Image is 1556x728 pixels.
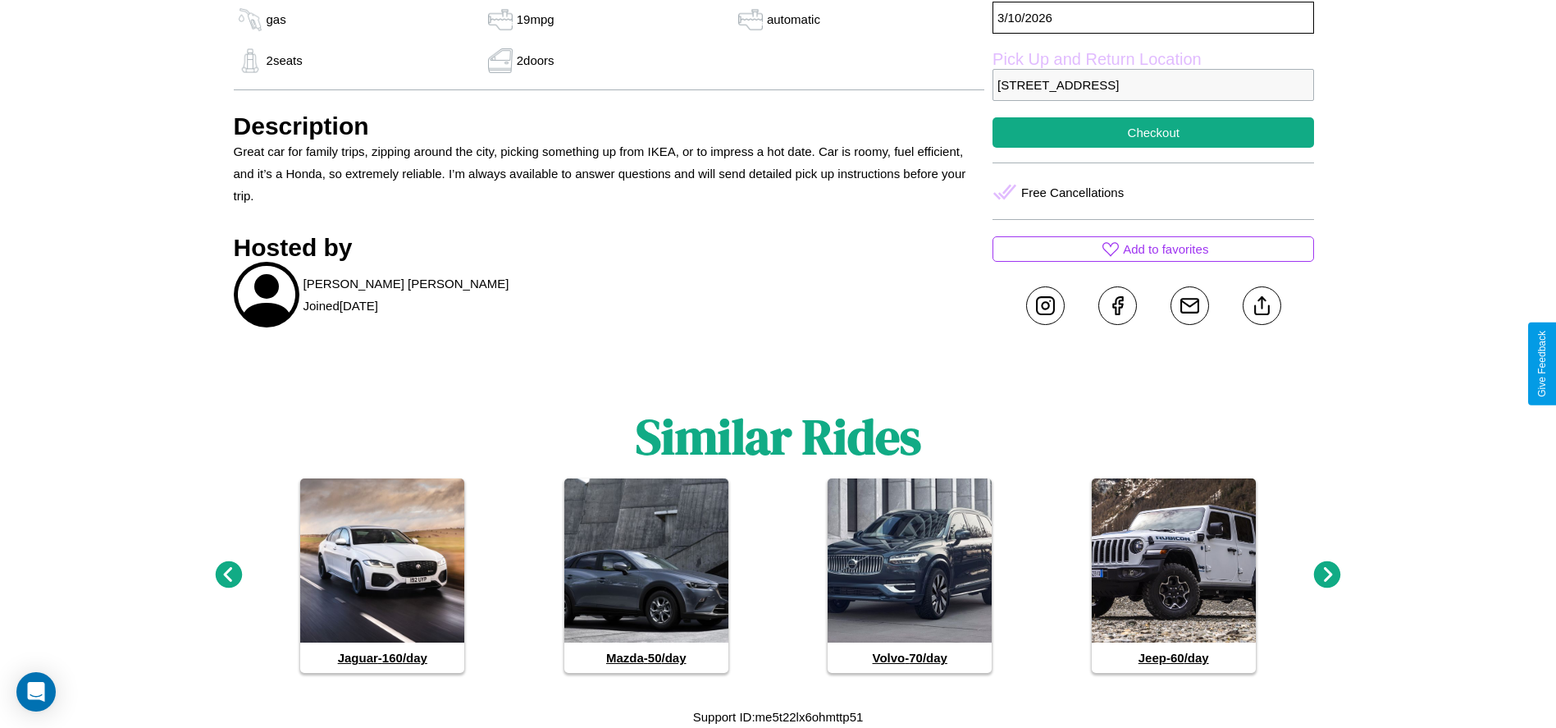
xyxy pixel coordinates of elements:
p: [PERSON_NAME] [PERSON_NAME] [303,272,509,295]
div: Open Intercom Messenger [16,672,56,712]
p: Add to favorites [1123,238,1208,260]
a: Mazda-50/day [564,478,728,673]
h4: Mazda - 50 /day [564,643,728,673]
p: Great car for family trips, zipping around the city, picking something up from IKEA, or to impres... [234,140,985,207]
button: Add to favorites [992,236,1314,262]
img: gas [484,48,517,73]
p: Support ID: me5t22lx6ohmttp51 [693,706,864,728]
img: gas [734,7,767,32]
p: Free Cancellations [1021,181,1124,204]
h4: Jeep - 60 /day [1092,643,1256,673]
a: Volvo-70/day [828,478,992,673]
p: gas [267,8,286,30]
h3: Hosted by [234,234,985,262]
h1: Similar Rides [636,403,921,470]
p: 2 doors [517,49,554,71]
img: gas [234,48,267,73]
button: Checkout [992,117,1314,148]
p: [STREET_ADDRESS] [992,69,1314,101]
img: gas [234,7,267,32]
a: Jeep-60/day [1092,478,1256,673]
p: 2 seats [267,49,303,71]
h4: Volvo - 70 /day [828,643,992,673]
a: Jaguar-160/day [300,478,464,673]
div: Give Feedback [1536,331,1548,397]
h3: Description [234,112,985,140]
h4: Jaguar - 160 /day [300,643,464,673]
label: Pick Up and Return Location [992,50,1314,69]
p: 19 mpg [517,8,554,30]
p: 3 / 10 / 2026 [992,2,1314,34]
img: gas [484,7,517,32]
p: automatic [767,8,820,30]
p: Joined [DATE] [303,295,378,317]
